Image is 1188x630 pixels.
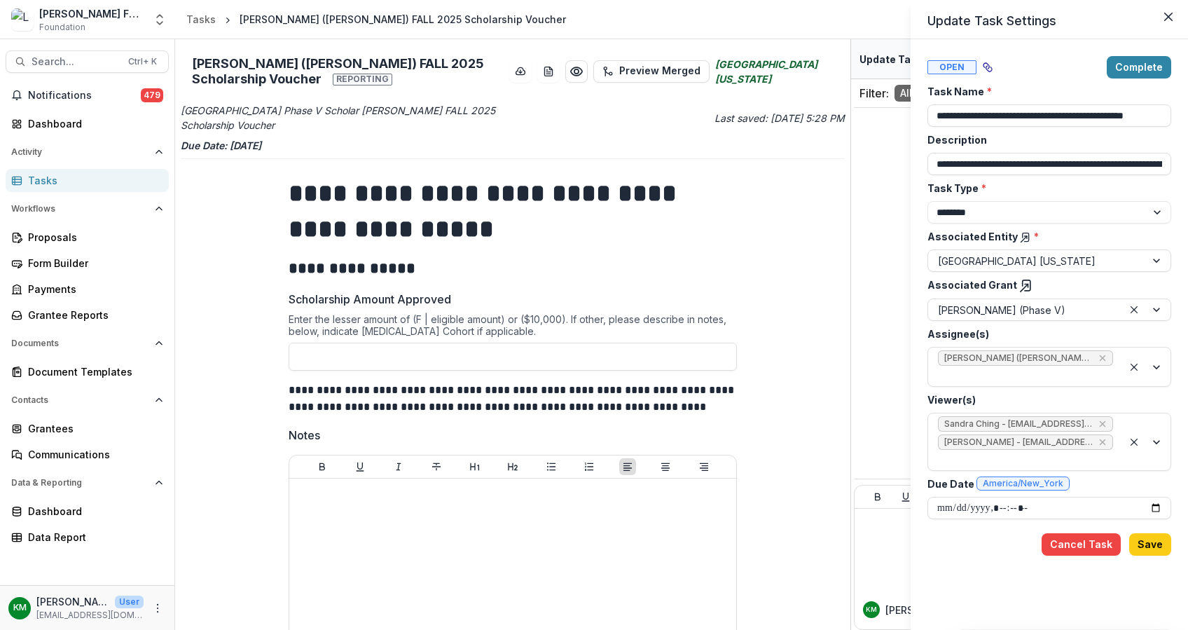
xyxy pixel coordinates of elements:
div: Clear selected options [1126,434,1142,451]
button: Complete [1107,56,1171,78]
label: Associated Entity [927,229,1163,244]
div: Clear selected options [1126,359,1142,376]
label: Due Date [927,477,1163,491]
span: America/New_York [983,479,1063,488]
div: Remove Denise Marren (denise.marren@duny.edu) [1097,351,1108,365]
label: Task Name [927,84,1163,99]
span: [PERSON_NAME] - [EMAIL_ADDRESS][DOMAIN_NAME] [944,437,1093,447]
label: Description [927,132,1163,147]
div: Remove Kate Morris - kmorris@lavellefund.org [1097,435,1108,449]
label: Assignee(s) [927,327,1163,341]
label: Task Type [927,181,1163,196]
span: Open [927,60,976,74]
span: Sandra Ching - [EMAIL_ADDRESS][DOMAIN_NAME] [944,419,1093,429]
label: Associated Grant [927,278,1163,293]
button: Save [1129,533,1171,556]
button: Close [1157,6,1180,28]
div: Remove Sandra Ching - sching@lavellefund.org [1097,417,1108,431]
button: Cancel Task [1042,533,1121,556]
div: Clear selected options [1126,301,1142,318]
button: View dependent tasks [976,56,999,78]
span: [PERSON_NAME] ([PERSON_NAME][EMAIL_ADDRESS][PERSON_NAME][PERSON_NAME][DOMAIN_NAME]) [944,353,1093,363]
label: Viewer(s) [927,392,1163,407]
